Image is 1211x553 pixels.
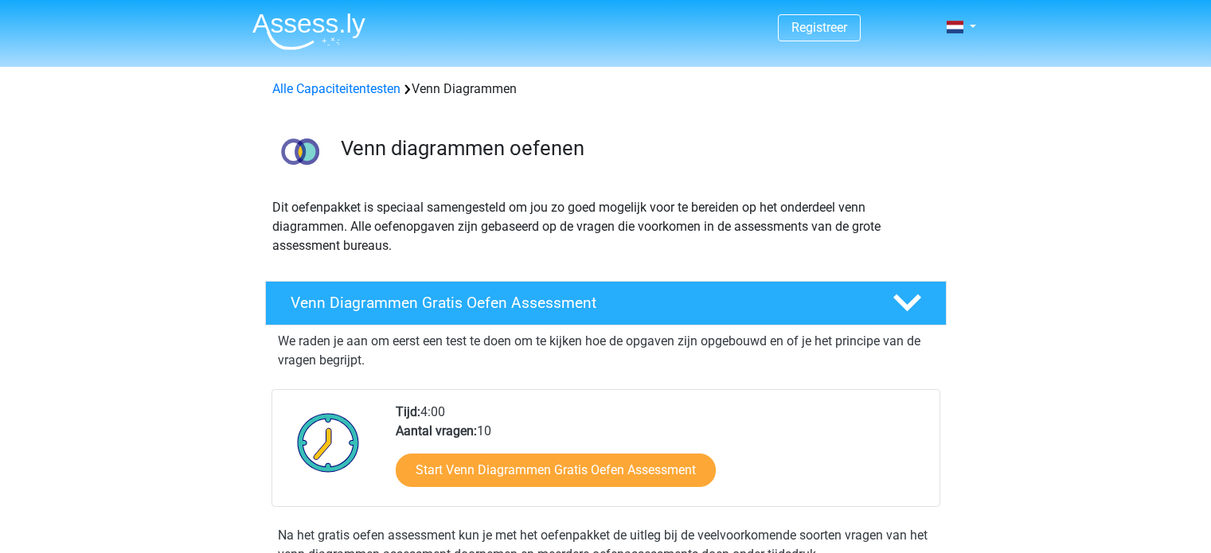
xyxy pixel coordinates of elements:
b: Aantal vragen: [396,423,477,438]
a: Alle Capaciteitentesten [272,81,400,96]
p: Dit oefenpakket is speciaal samengesteld om jou zo goed mogelijk voor te bereiden op het onderdee... [272,198,940,255]
h4: Venn Diagrammen Gratis Oefen Assessment [291,294,867,312]
a: Registreer [791,20,847,35]
img: venn diagrammen [266,118,334,185]
p: We raden je aan om eerst een test te doen om te kijken hoe de opgaven zijn opgebouwd en of je het... [278,332,934,370]
b: Tijd: [396,404,420,419]
div: 4:00 10 [384,403,939,506]
img: Klok [288,403,369,482]
a: Venn Diagrammen Gratis Oefen Assessment [259,281,953,325]
h3: Venn diagrammen oefenen [341,136,934,161]
img: Assessly [252,13,365,50]
div: Venn Diagrammen [266,80,946,99]
a: Start Venn Diagrammen Gratis Oefen Assessment [396,454,716,487]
